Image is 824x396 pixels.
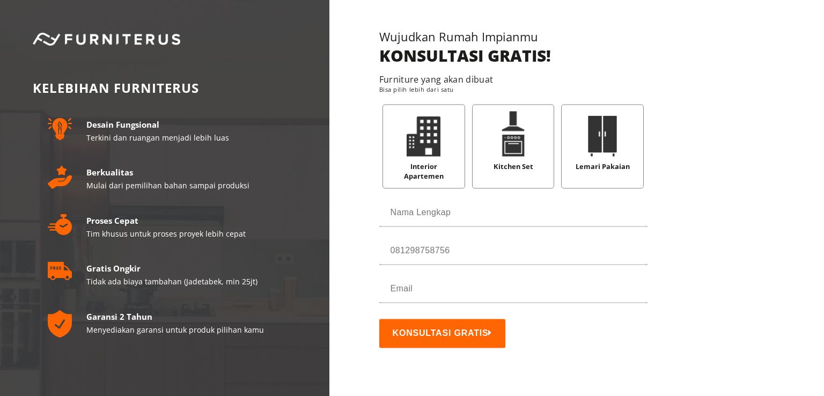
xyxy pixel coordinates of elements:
[379,199,648,226] input: Nama Lengkap
[576,162,630,171] label: Lemari Pakaian
[48,310,72,338] img: 05.png
[86,229,246,239] span: Tim khusus untuk proses proyek lebih cepat
[494,162,533,171] label: Kitchen Set
[379,85,648,93] p: Bisa pilih lebih dari satu
[86,276,257,287] span: Tidak ada biaya tambahan (Jadetabek, min 25jt)
[379,74,648,85] h2: Furniture yang akan dibuat
[86,118,229,131] h3: Desain Fungsional
[379,237,648,264] input: 081298758756
[86,310,264,323] h3: Garansi 2 Tahun
[48,166,72,189] img: 02.png
[48,262,72,280] img: 04.png
[86,180,249,190] span: Mulai dari pemilihan bahan sampai produksi
[48,118,72,140] img: 01.png
[48,214,72,235] img: 03.png
[86,166,249,179] h3: Berkualitas
[33,79,297,97] h1: Kelebihan Furniterus
[86,214,246,227] h3: Proses Cepat
[390,162,458,181] label: Interior Apartemen
[379,28,648,45] span: Wujudkan Rumah Impianmu
[379,28,648,67] h1: KONSULTASI GRATIS!
[86,262,257,275] h3: Gratis Ongkir
[86,325,264,335] span: Menyediakan garansi untuk produk pilihan kamu
[379,275,648,302] input: Email
[379,319,506,348] button: KONSULTASI GRATIS
[86,133,229,143] span: Terkini dan ruangan menjadi lebih luas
